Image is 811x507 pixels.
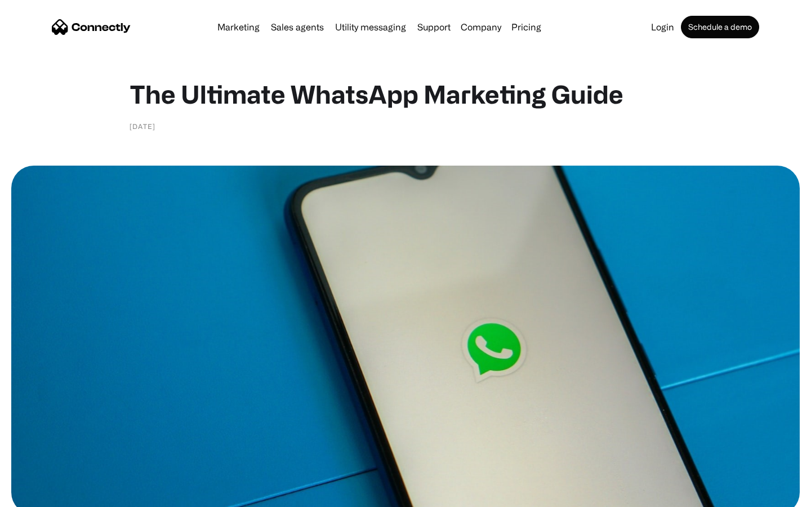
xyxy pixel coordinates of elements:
[507,23,546,32] a: Pricing
[331,23,411,32] a: Utility messaging
[413,23,455,32] a: Support
[130,79,681,109] h1: The Ultimate WhatsApp Marketing Guide
[213,23,264,32] a: Marketing
[266,23,328,32] a: Sales agents
[23,487,68,503] ul: Language list
[461,19,501,35] div: Company
[647,23,679,32] a: Login
[11,487,68,503] aside: Language selected: English
[681,16,759,38] a: Schedule a demo
[130,121,155,132] div: [DATE]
